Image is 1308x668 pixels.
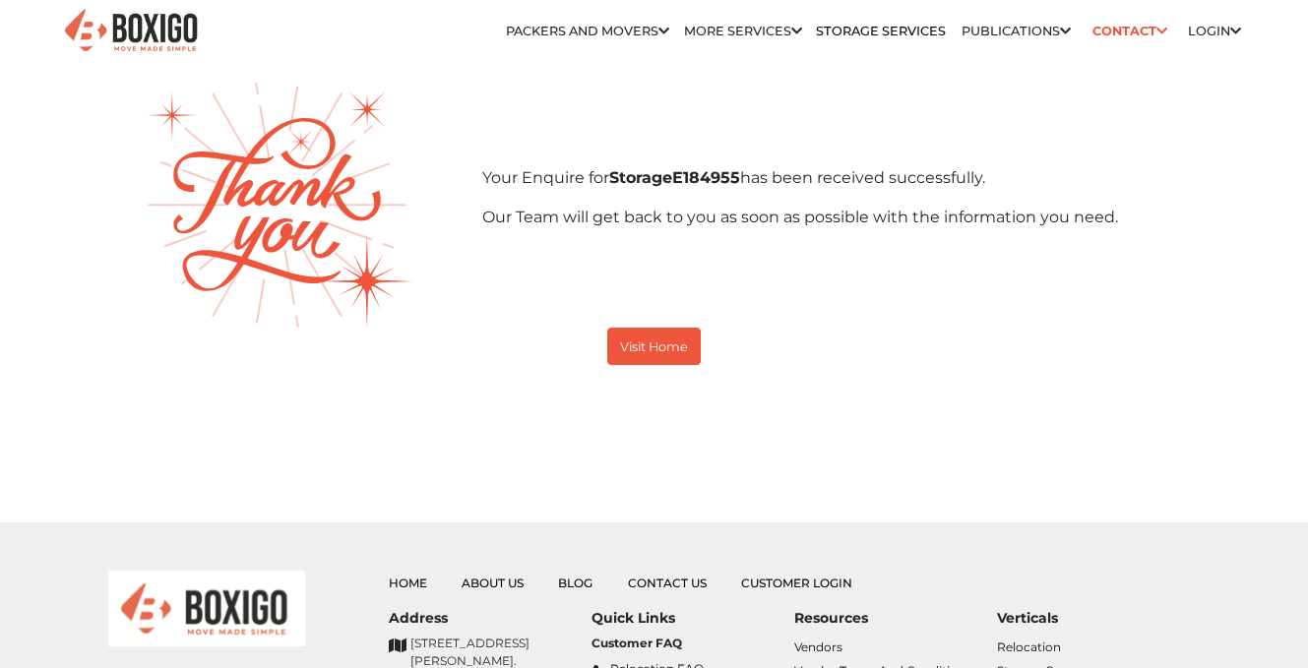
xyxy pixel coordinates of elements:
p: Our Team will get back to you as soon as possible with the information you need. [482,206,1201,229]
a: Storage Services [816,24,946,38]
b: Customer FAQ [592,636,682,650]
a: More services [684,24,802,38]
img: thank-you [148,83,413,328]
a: Packers and Movers [506,24,669,38]
img: Boxigo [62,7,200,55]
a: Contact [1086,16,1173,46]
a: Blog [558,576,592,590]
p: Your Enquire for has been received successfully. [482,166,1201,190]
a: Contact Us [628,576,707,590]
a: Login [1188,24,1241,38]
a: Vendors [794,639,842,654]
a: Publications [962,24,1071,38]
h6: Verticals [997,610,1200,627]
h6: Address [389,610,592,627]
img: boxigo_logo_small [108,571,305,646]
b: E184955 [609,168,740,187]
h6: Resources [794,610,997,627]
a: Relocation [997,639,1061,654]
small: Visit Home [620,339,688,354]
a: Customer Login [741,576,852,590]
a: About Us [462,576,524,590]
a: Home [389,576,427,590]
span: Storage [609,168,672,187]
h6: Quick Links [592,610,794,627]
button: Visit Home [607,328,701,365]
